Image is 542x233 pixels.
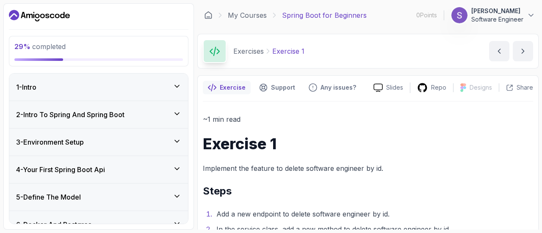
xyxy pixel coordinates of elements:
button: notes button [203,81,251,94]
button: 2-Intro To Spring And Spring Boot [9,101,188,128]
a: Dashboard [204,11,213,19]
p: Slides [386,83,403,92]
p: Any issues? [321,83,356,92]
p: ~1 min read [203,113,533,125]
p: Exercise [220,83,246,92]
button: previous content [489,41,509,61]
button: 5-Define The Model [9,184,188,211]
p: Exercises [233,46,264,56]
button: 3-Environment Setup [9,129,188,156]
a: My Courses [228,10,267,20]
p: Support [271,83,295,92]
h3: 3 - Environment Setup [16,137,84,147]
h2: Steps [203,184,533,198]
button: 1-Intro [9,74,188,101]
button: Support button [254,81,300,94]
h3: 4 - Your First Spring Boot Api [16,164,105,175]
span: 29 % [14,42,30,51]
a: Repo [410,82,453,93]
p: Designs [470,83,492,92]
button: 4-Your First Spring Boot Api [9,156,188,183]
button: Feedback button [304,81,361,94]
h1: Exercise 1 [203,135,533,152]
p: 0 Points [416,11,437,19]
h3: 1 - Intro [16,82,36,92]
button: next content [513,41,533,61]
a: Slides [367,83,410,92]
h3: 5 - Define The Model [16,192,81,202]
p: Share [517,83,533,92]
img: user profile image [451,7,467,23]
p: Spring Boot for Beginners [282,10,367,20]
button: Share [499,83,533,92]
span: completed [14,42,66,51]
h3: 2 - Intro To Spring And Spring Boot [16,110,124,120]
p: Exercise 1 [272,46,304,56]
h3: 6 - Docker And Postgres [16,219,91,230]
p: Software Engineer [471,15,523,24]
p: Repo [431,83,446,92]
li: Add a new endpoint to delete software engineer by id. [214,208,533,220]
a: Dashboard [9,9,70,22]
button: user profile image[PERSON_NAME]Software Engineer [451,7,535,24]
p: [PERSON_NAME] [471,7,523,15]
p: Implement the feature to delete software engineer by id. [203,162,533,174]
